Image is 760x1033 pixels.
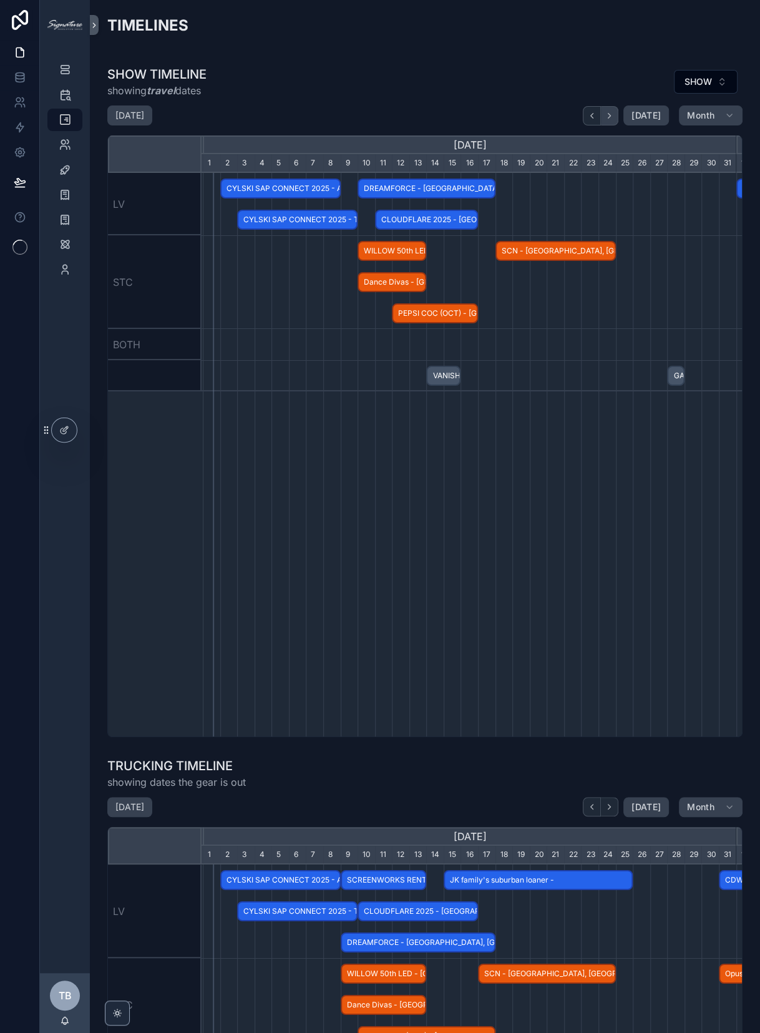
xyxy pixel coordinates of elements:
[684,846,702,864] div: 29
[107,15,188,36] h2: TIMELINES
[203,135,736,154] div: [DATE]
[393,303,477,324] span: PEPSI COC (OCT) - [GEOGRAPHIC_DATA], [GEOGRAPHIC_DATA] - CONFIRMED
[59,988,72,1003] span: TB
[667,154,684,173] div: 28
[667,846,684,864] div: 28
[495,241,616,262] div: SCN - Atlanta, GA - CONFIRMED
[358,179,495,199] div: DREAMFORCE - San Francisco, CA - CONFIRMED
[598,154,616,173] div: 24
[341,846,358,864] div: 9
[271,154,289,173] div: 5
[736,846,754,864] div: 1
[237,846,255,864] div: 3
[341,154,358,173] div: 9
[530,154,547,173] div: 20
[444,154,461,173] div: 15
[323,154,341,173] div: 8
[376,210,477,230] span: CLOUDFLARE 2025 - [GEOGRAPHIC_DATA], [GEOGRAPHIC_DATA] - CONFIRMED
[460,846,478,864] div: 16
[358,154,375,173] div: 10
[203,827,736,846] div: [DATE]
[342,933,494,953] span: DREAMFORCE - [GEOGRAPHIC_DATA], [GEOGRAPHIC_DATA] - CONFIRMED
[427,366,459,386] span: VANISH DEMO - Saint [PERSON_NAME], [GEOGRAPHIC_DATA] - HOLD
[237,154,255,173] div: 3
[358,846,375,864] div: 10
[238,901,356,922] span: CYLSKI SAP CONNECT 2025 - THEATER - [GEOGRAPHIC_DATA], [GEOGRAPHIC_DATA] - CONFIRMED
[358,272,426,293] div: Dance Divas - Chicago, IL - CONFIRMED
[107,83,207,98] span: showing dates
[147,84,175,97] em: travel
[220,179,341,199] div: CYLSKI SAP CONNECT 2025 - AZURE BALLROOM - Las Vegas, NV - CONFIRMED
[679,797,743,817] button: Month
[564,846,582,864] div: 22
[512,154,530,173] div: 19
[115,109,144,122] h2: [DATE]
[306,154,323,173] div: 7
[650,154,668,173] div: 27
[495,154,513,173] div: 18
[650,846,668,864] div: 27
[341,995,427,1016] div: Dance Divas - Chicago, IL - CONFIRMED
[220,870,341,891] div: CYLSKI SAP CONNECT 2025 - AZURE BALLROOM - Las Vegas, NV - CONFIRMED
[684,154,702,173] div: 29
[409,846,427,864] div: 13
[108,329,202,360] div: BOTH
[341,933,495,953] div: DREAMFORCE - San Francisco, CA - CONFIRMED
[359,901,477,922] span: CLOUDFLARE 2025 - [GEOGRAPHIC_DATA], [GEOGRAPHIC_DATA] - CONFIRMED
[107,66,207,83] h1: SHOW TIMELINE
[478,154,495,173] div: 17
[255,846,272,864] div: 4
[530,846,547,864] div: 20
[623,797,669,817] button: [DATE]
[674,70,738,94] button: Select Button
[460,154,478,173] div: 16
[547,154,564,173] div: 21
[115,801,144,813] h2: [DATE]
[237,901,358,922] div: CYLSKI SAP CONNECT 2025 - THEATER - Las Vegas, NV - CONFIRMED
[616,154,633,173] div: 25
[342,964,426,984] span: WILLOW 50th LED - [GEOGRAPHIC_DATA], [GEOGRAPHIC_DATA] - CONFIRMED
[342,870,426,891] span: SCREENWORKS RENTAL SHIPS FROM LV -
[623,105,669,125] button: [DATE]
[222,179,339,199] span: CYLSKI SAP CONNECT 2025 - AZURE BALLROOM - [GEOGRAPHIC_DATA], [GEOGRAPHIC_DATA] - CONFIRMED
[255,154,272,173] div: 4
[392,303,478,324] div: PEPSI COC (OCT) - Greenwich, CT - CONFIRMED
[359,241,425,262] span: WILLOW 50th LED - [GEOGRAPHIC_DATA], [GEOGRAPHIC_DATA] - CONFIRMED
[736,154,754,173] div: 1
[203,846,220,864] div: 1
[687,801,714,813] span: Month
[547,846,564,864] div: 21
[359,179,494,199] span: DREAMFORCE - [GEOGRAPHIC_DATA], [GEOGRAPHIC_DATA] - CONFIRMED
[358,901,478,922] div: CLOUDFLARE 2025 - Las Vegas, NV - CONFIRMED
[581,154,598,173] div: 23
[701,846,719,864] div: 30
[289,154,306,173] div: 6
[444,870,633,891] div: JK family's suburban loaner -
[108,864,202,958] div: LV
[323,846,341,864] div: 8
[238,210,356,230] span: CYLSKI SAP CONNECT 2025 - THEATER - [GEOGRAPHIC_DATA], [GEOGRAPHIC_DATA] - CONFIRMED
[719,154,736,173] div: 31
[220,846,238,864] div: 2
[222,870,339,891] span: CYLSKI SAP CONNECT 2025 - AZURE BALLROOM - [GEOGRAPHIC_DATA], [GEOGRAPHIC_DATA] - CONFIRMED
[719,846,736,864] div: 31
[203,154,220,173] div: 1
[479,964,615,984] span: SCN - [GEOGRAPHIC_DATA], [GEOGRAPHIC_DATA] - CONFIRMED
[426,846,444,864] div: 14
[679,105,743,125] button: Month
[359,272,425,293] span: Dance Divas - [GEOGRAPHIC_DATA], [GEOGRAPHIC_DATA] - CONFIRMED
[47,20,82,30] img: App logo
[392,154,409,173] div: 12
[426,154,444,173] div: 14
[633,154,650,173] div: 26
[668,366,683,386] span: GAIN Virtual - [GEOGRAPHIC_DATA][PERSON_NAME], [GEOGRAPHIC_DATA] - CONFIRMED
[444,846,461,864] div: 15
[375,846,392,864] div: 11
[341,964,427,984] div: WILLOW 50th LED - South Barrington, IL - CONFIRMED
[616,846,633,864] div: 25
[40,50,90,297] div: scrollable content
[701,154,719,173] div: 30
[375,210,478,230] div: CLOUDFLARE 2025 - Las Vegas, NV - CONFIRMED
[667,366,684,386] div: GAIN Virtual - St Charles, IL - CONFIRMED
[445,870,631,891] span: JK family's suburban loaner -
